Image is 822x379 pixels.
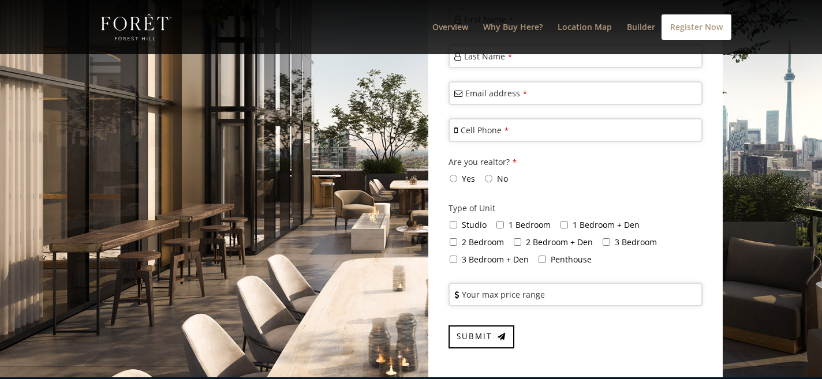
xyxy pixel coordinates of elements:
label: Are you realtor? [449,155,517,170]
span: Yes [462,173,475,184]
span: 1 Bedroom [509,219,551,230]
span: 3 Bedroom + Den [462,254,529,265]
label: Your max price range [462,288,545,301]
a: Builder [627,23,655,54]
a: Register Now [662,14,731,40]
label: Last Name [464,50,512,63]
label: Type of Unit [449,201,495,215]
button: Submit [449,325,514,348]
a: Location Map [558,23,612,54]
span: No [497,173,508,184]
span: 2 Bedroom [462,237,504,247]
a: Overview [432,23,468,54]
span: 2 Bedroom + Den [526,237,593,247]
span: Studio [462,219,487,230]
label: Cell Phone [461,124,509,137]
span: 1 Bedroom + Den [573,219,640,230]
label: Email address [465,87,527,100]
span: 3 Bedroom [615,237,657,247]
span: Penthouse [551,254,592,265]
img: Foret Condos in Forest Hill [102,14,171,40]
a: Why Buy Here? [483,23,543,54]
span: Submit [457,331,492,342]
